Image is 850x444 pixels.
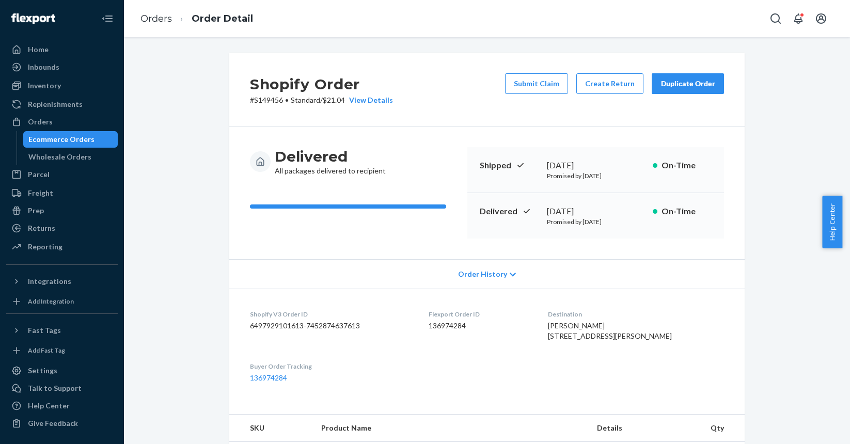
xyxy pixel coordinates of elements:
p: On-Time [662,205,712,217]
button: Submit Claim [505,73,568,94]
p: On-Time [662,160,712,171]
div: [DATE] [547,205,644,217]
div: Home [28,44,49,55]
a: Order Detail [192,13,253,24]
a: Add Fast Tag [6,343,118,358]
button: Give Feedback [6,415,118,432]
p: # S149456 / $21.04 [250,95,393,105]
button: Create Return [576,73,643,94]
span: [PERSON_NAME] [STREET_ADDRESS][PERSON_NAME] [548,321,672,340]
button: Open Search Box [765,8,786,29]
div: All packages delivered to recipient [275,147,386,176]
div: Inventory [28,81,61,91]
a: Inbounds [6,59,118,75]
a: Orders [140,13,172,24]
button: Fast Tags [6,322,118,339]
div: Integrations [28,276,71,287]
dt: Flexport Order ID [429,310,532,319]
div: Talk to Support [28,383,82,393]
div: Reporting [28,242,62,252]
div: Duplicate Order [660,78,715,89]
div: Replenishments [28,99,83,109]
a: Home [6,41,118,58]
a: Ecommerce Orders [23,131,118,148]
div: Help Center [28,401,70,411]
a: Inventory [6,77,118,94]
div: Add Fast Tag [28,346,65,355]
dd: 6497929101613-7452874637613 [250,321,412,331]
dd: 136974284 [429,321,532,331]
img: Flexport logo [11,13,55,24]
th: Qty [702,415,745,442]
dt: Shopify V3 Order ID [250,310,412,319]
button: Talk to Support [6,380,118,397]
a: Orders [6,114,118,130]
div: Settings [28,366,57,376]
a: Add Integration [6,294,118,309]
div: Give Feedback [28,418,78,429]
button: Open notifications [788,8,809,29]
th: SKU [229,415,313,442]
a: Prep [6,202,118,219]
div: Ecommerce Orders [28,134,95,145]
a: Parcel [6,166,118,183]
button: Help Center [822,196,842,248]
th: Details [589,415,702,442]
button: View Details [345,95,393,105]
h2: Shopify Order [250,73,393,95]
p: Promised by [DATE] [547,171,644,180]
div: Orders [28,117,53,127]
a: Wholesale Orders [23,149,118,165]
dt: Buyer Order Tracking [250,362,412,371]
div: Fast Tags [28,325,61,336]
button: Integrations [6,273,118,290]
div: Returns [28,223,55,233]
div: Add Integration [28,297,74,306]
button: Duplicate Order [652,73,724,94]
div: Parcel [28,169,50,180]
div: Inbounds [28,62,59,72]
p: Promised by [DATE] [547,217,644,226]
h3: Delivered [275,147,386,166]
a: 136974284 [250,373,287,382]
span: Order History [458,269,507,279]
a: Freight [6,185,118,201]
a: Returns [6,220,118,236]
div: Freight [28,188,53,198]
a: Replenishments [6,96,118,113]
iframe: Opens a widget where you can chat to one of our agents [784,413,840,439]
a: Reporting [6,239,118,255]
div: [DATE] [547,160,644,171]
dt: Destination [548,310,724,319]
button: Close Navigation [97,8,118,29]
button: Open account menu [811,8,831,29]
th: Product Name [313,415,589,442]
div: Wholesale Orders [28,152,91,162]
p: Delivered [480,205,539,217]
span: • [285,96,289,104]
div: Prep [28,205,44,216]
ol: breadcrumbs [132,4,261,34]
a: Help Center [6,398,118,414]
p: Shipped [480,160,539,171]
span: Standard [291,96,320,104]
a: Settings [6,362,118,379]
